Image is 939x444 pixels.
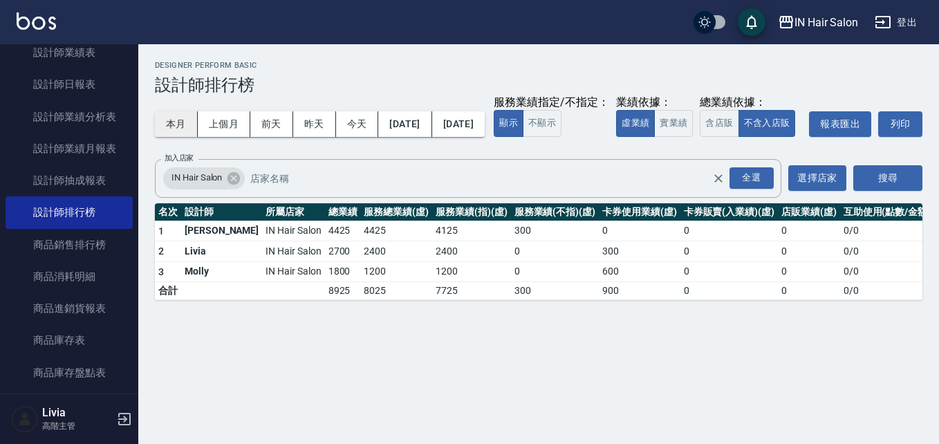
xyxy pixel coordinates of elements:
button: 列印 [878,111,922,137]
td: [PERSON_NAME] [181,221,262,241]
td: 300 [511,221,599,241]
button: 本月 [155,111,198,137]
td: 0 [778,282,840,300]
a: 商品庫存盤點表 [6,357,133,389]
a: 設計師業績月報表 [6,133,133,165]
button: 報表匯出 [809,111,871,137]
button: 不含入店販 [738,110,796,137]
td: 0 [778,221,840,241]
img: Person [11,405,39,433]
td: 0 / 0 [840,221,934,241]
button: 選擇店家 [788,165,846,191]
td: 2400 [360,241,432,262]
td: 4425 [360,221,432,241]
button: 搜尋 [853,165,922,191]
button: 昨天 [293,111,336,137]
button: 不顯示 [523,110,561,137]
td: 1200 [432,261,511,282]
input: 店家名稱 [247,166,736,190]
button: 顯示 [494,110,523,137]
a: 設計師業績分析表 [6,101,133,133]
button: 實業績 [654,110,693,137]
td: 2400 [432,241,511,262]
td: 0 [778,241,840,262]
button: [DATE] [432,111,485,137]
th: 名次 [155,203,181,221]
span: 3 [158,266,164,277]
a: 設計師業績表 [6,37,133,68]
div: 業績依據： [616,95,693,110]
td: 7725 [432,282,511,300]
td: 合計 [155,282,181,300]
th: 總業績 [325,203,361,221]
label: 加入店家 [165,153,194,163]
th: 卡券使用業績(虛) [599,203,680,221]
td: 900 [599,282,680,300]
div: IN Hair Salon [163,167,245,189]
button: 上個月 [198,111,250,137]
th: 互助使用(點數/金額) [840,203,934,221]
a: 商品銷售排行榜 [6,229,133,261]
div: 總業績依據： [700,95,802,110]
h2: Designer Perform Basic [155,61,922,70]
span: IN Hair Salon [163,171,230,185]
div: 全選 [729,167,774,189]
td: 1200 [360,261,432,282]
td: 300 [511,282,599,300]
th: 服務總業績(虛) [360,203,432,221]
td: 0 [778,261,840,282]
td: IN Hair Salon [262,221,324,241]
button: save [738,8,765,36]
td: 0 / 0 [840,282,934,300]
td: 0 [680,221,778,241]
td: Livia [181,241,262,262]
td: IN Hair Salon [262,261,324,282]
a: 商品庫存表 [6,324,133,356]
td: 8025 [360,282,432,300]
th: 設計師 [181,203,262,221]
div: 服務業績指定/不指定： [494,95,609,110]
th: 服務業績(指)(虛) [432,203,511,221]
td: 0 [680,241,778,262]
span: 1 [158,225,164,237]
td: 4125 [432,221,511,241]
button: 虛業績 [616,110,655,137]
button: Clear [709,169,728,188]
td: IN Hair Salon [262,241,324,262]
td: 1800 [325,261,361,282]
td: 300 [599,241,680,262]
p: 高階主管 [42,420,113,432]
td: 8925 [325,282,361,300]
th: 店販業績(虛) [778,203,840,221]
button: 今天 [336,111,379,137]
h3: 設計師排行榜 [155,75,922,95]
td: 4425 [325,221,361,241]
button: IN Hair Salon [772,8,864,37]
td: 0 [680,282,778,300]
th: 所屬店家 [262,203,324,221]
td: 0 / 0 [840,241,934,262]
img: Logo [17,12,56,30]
button: [DATE] [378,111,431,137]
td: 0 [511,261,599,282]
a: 商品進銷貨報表 [6,293,133,324]
td: 0 [599,221,680,241]
a: 會員卡銷售報表 [6,389,133,420]
button: 登出 [869,10,922,35]
td: 0 [680,261,778,282]
td: 0 / 0 [840,261,934,282]
h5: Livia [42,406,113,420]
button: 前天 [250,111,293,137]
table: a dense table [155,203,934,301]
a: 設計師日報表 [6,68,133,100]
button: Open [727,165,777,192]
td: Molly [181,261,262,282]
span: 2 [158,246,164,257]
a: 設計師抽成報表 [6,165,133,196]
td: 600 [599,261,680,282]
td: 0 [511,241,599,262]
button: 含店販 [700,110,738,137]
a: 商品消耗明細 [6,261,133,293]
td: 2700 [325,241,361,262]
